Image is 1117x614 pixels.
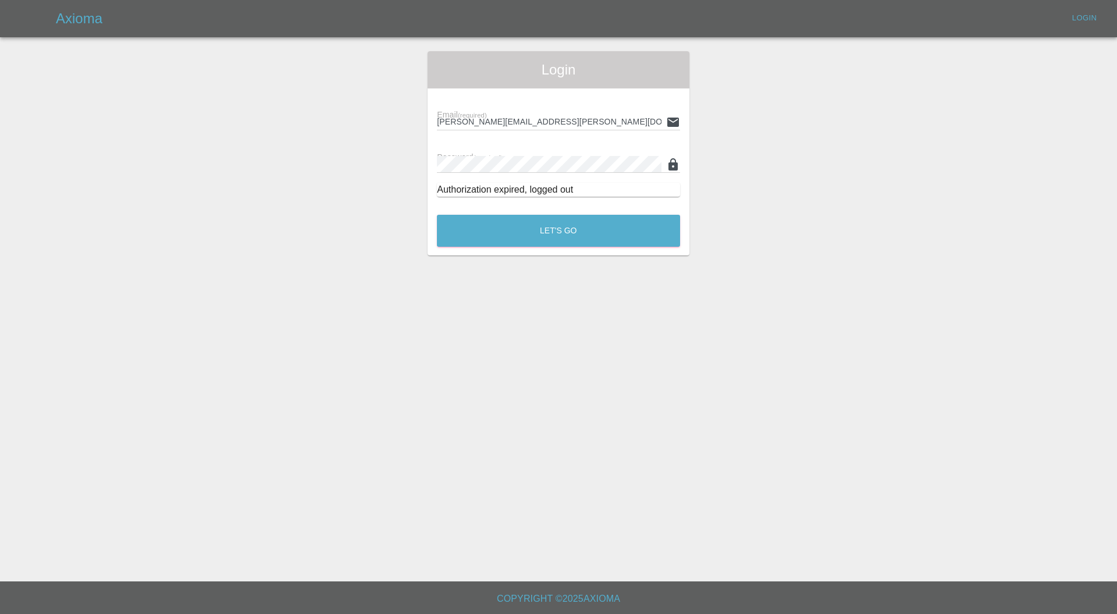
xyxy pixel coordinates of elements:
[437,110,486,119] span: Email
[458,112,487,119] small: (required)
[437,61,680,79] span: Login
[437,152,502,162] span: Password
[56,9,102,28] h5: Axioma
[437,215,680,247] button: Let's Go
[474,154,503,161] small: (required)
[9,591,1108,607] h6: Copyright © 2025 Axioma
[437,183,680,197] div: Authorization expired, logged out
[1066,9,1103,27] a: Login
